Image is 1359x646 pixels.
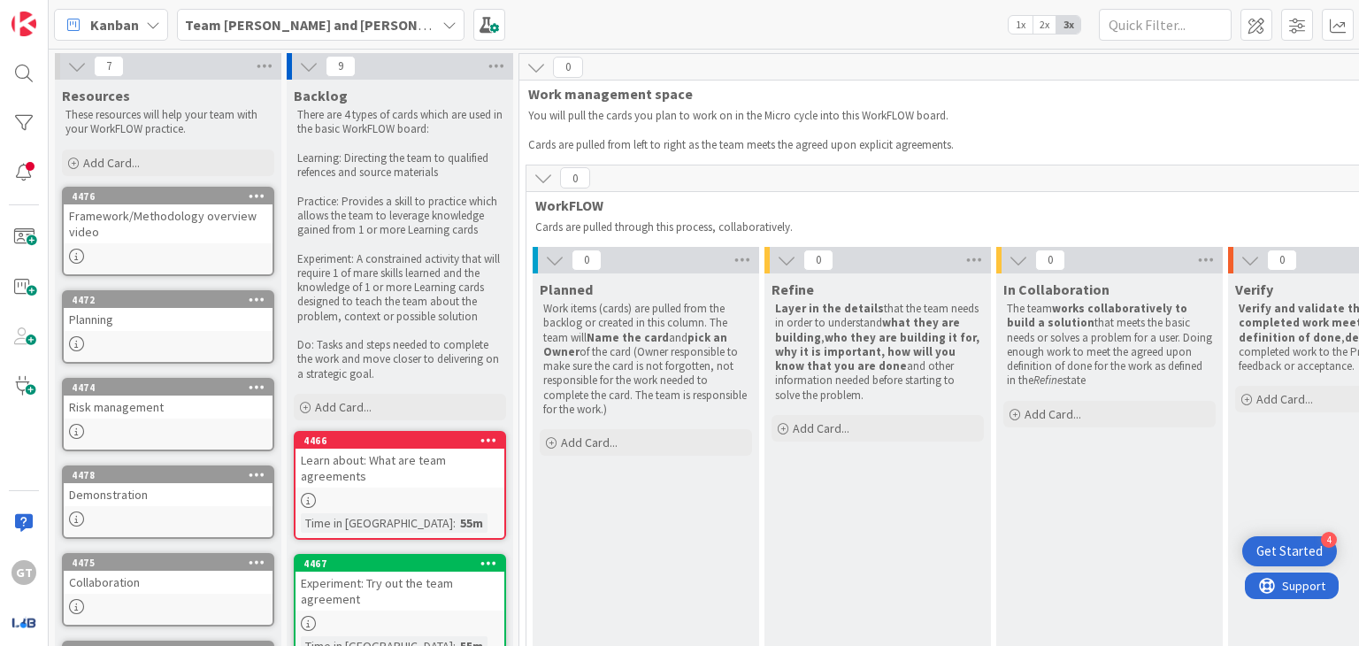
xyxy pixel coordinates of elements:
[294,87,348,104] span: Backlog
[1056,16,1080,34] span: 3x
[90,14,139,35] span: Kanban
[297,195,503,238] p: Practice: Provides a skill to practice which allows the team to leverage knowledge gained from 1 ...
[64,380,273,396] div: 4474
[83,155,140,171] span: Add Card...
[1009,16,1033,34] span: 1x
[1007,302,1212,388] p: The team that meets the basic needs or solves a problem for a user. Doing enough work to meet the...
[1033,16,1056,34] span: 2x
[64,204,273,243] div: Framework/Methodology overview video
[1321,532,1337,548] div: 4
[296,433,504,488] div: 4466Learn about: What are team agreements
[553,57,583,78] span: 0
[64,188,273,243] div: 4476Framework/Methodology overview video
[62,553,274,627] a: 4475Collaboration
[456,513,488,533] div: 55m
[326,56,356,77] span: 9
[297,338,503,381] p: Do: Tasks and steps needed to complete the work and move closer to delivering on a strategic goal.
[453,513,456,533] span: :
[543,302,749,417] p: Work items (cards) are pulled from the backlog or created in this column. The team will and of th...
[1256,542,1323,560] div: Get Started
[775,302,980,403] p: that the team needs in order to understand , and other information needed before starting to solv...
[12,560,36,585] div: GT
[64,571,273,594] div: Collaboration
[62,87,130,104] span: Resources
[587,330,669,345] strong: Name the card
[64,467,273,483] div: 4478
[296,572,504,611] div: Experiment: Try out the team agreement
[543,330,730,359] strong: pick an Owner
[72,190,273,203] div: 4476
[72,381,273,394] div: 4474
[561,435,618,450] span: Add Card...
[775,301,884,316] strong: Layer in the details
[1099,9,1232,41] input: Quick Filter...
[94,56,124,77] span: 7
[1003,281,1109,298] span: In Collaboration
[64,555,273,571] div: 4475
[37,3,81,24] span: Support
[793,420,849,436] span: Add Card...
[62,187,274,276] a: 4476Framework/Methodology overview video
[772,281,814,298] span: Refine
[64,380,273,419] div: 4474Risk management
[72,469,273,481] div: 4478
[62,465,274,539] a: 4478Demonstration
[572,250,602,271] span: 0
[296,556,504,572] div: 4467
[64,467,273,506] div: 4478Demonstration
[540,281,593,298] span: Planned
[1007,301,1190,330] strong: works collaboratively to build a solution
[1025,406,1081,422] span: Add Card...
[12,610,36,634] img: avatar
[1256,391,1313,407] span: Add Card...
[65,108,271,137] p: These resources will help your team with your WorkFLOW practice.
[185,16,467,34] b: Team [PERSON_NAME] and [PERSON_NAME]
[297,151,503,181] p: Learning: Directing the team to qualified refences and source materials
[1267,250,1297,271] span: 0
[64,292,273,308] div: 4472
[72,557,273,569] div: 4475
[303,558,504,570] div: 4467
[294,431,506,540] a: 4466Learn about: What are team agreementsTime in [GEOGRAPHIC_DATA]:55m
[303,435,504,447] div: 4466
[296,449,504,488] div: Learn about: What are team agreements
[296,433,504,449] div: 4466
[72,294,273,306] div: 4472
[12,12,36,36] img: Visit kanbanzone.com
[1235,281,1273,298] span: Verify
[297,108,503,137] p: There are 4 types of cards which are used in the basic WorkFLOW board:
[1035,250,1065,271] span: 0
[315,399,372,415] span: Add Card...
[62,378,274,451] a: 4474Risk management
[560,167,590,188] span: 0
[64,555,273,594] div: 4475Collaboration
[62,290,274,364] a: 4472Planning
[64,483,273,506] div: Demonstration
[64,188,273,204] div: 4476
[64,396,273,419] div: Risk management
[64,292,273,331] div: 4472Planning
[1033,373,1063,388] em: Refine
[775,315,963,344] strong: what they are building
[301,513,453,533] div: Time in [GEOGRAPHIC_DATA]
[64,308,273,331] div: Planning
[296,556,504,611] div: 4467Experiment: Try out the team agreement
[1242,536,1337,566] div: Open Get Started checklist, remaining modules: 4
[775,330,982,374] strong: who they are building it for, why it is important, how will you know that you are done
[297,252,503,324] p: Experiment: A constrained activity that will require 1 of mare skills learned and the knowledge o...
[803,250,833,271] span: 0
